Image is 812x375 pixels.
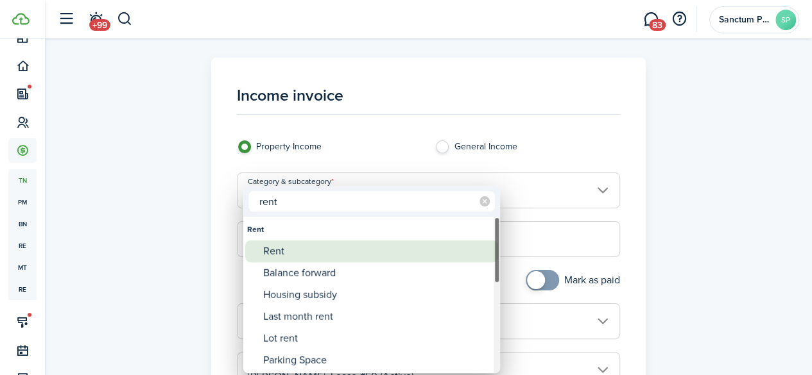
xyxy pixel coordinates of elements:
input: Search [248,191,495,212]
div: Housing subsidy [263,284,490,306]
div: Parking Space [263,349,490,371]
div: Rent [263,240,490,262]
mbsc-wheel: Category & subcategory [243,217,500,373]
div: Balance forward [263,262,490,284]
div: Rent [247,219,496,240]
div: Lot rent [263,328,490,349]
div: Last month rent [263,306,490,328]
